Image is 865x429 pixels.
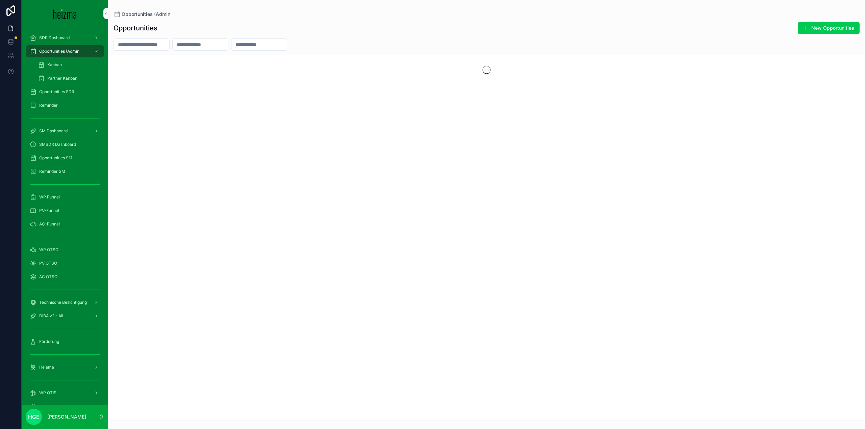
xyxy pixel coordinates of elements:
[26,165,104,178] a: Reminder SM
[47,62,62,68] span: Kanban
[39,208,59,213] span: PV-Funnel
[26,99,104,111] a: Reminder
[39,35,70,41] span: SDR Dashboard
[26,400,104,412] a: PV OTIF
[39,221,60,227] span: AC-Funnel
[53,8,77,19] img: App logo
[39,142,76,147] span: SMSDR Dashboard
[39,247,58,252] span: WP OTSO
[26,244,104,256] a: WP OTSO
[39,339,59,344] span: Förderung
[39,128,68,134] span: SM Dashboard
[39,194,60,200] span: WP Funnel
[34,59,104,71] a: Kanban
[26,45,104,57] a: Opportunities (Admin
[26,296,104,309] a: Technische Besichtigung
[26,387,104,399] a: WP OTIF
[39,169,65,174] span: Reminder SM
[34,72,104,84] a: Partner Kanban
[26,32,104,44] a: SDR Dashboard
[114,23,157,33] h1: Opportunities
[39,103,58,108] span: Reminder
[114,11,170,18] a: Opportunities (Admin
[39,261,57,266] span: PV OTSO
[26,271,104,283] a: AC OTSO
[39,300,87,305] span: Technische Besichtigung
[26,205,104,217] a: PV-Funnel
[26,310,104,322] a: DiBA v2 - All
[122,11,170,18] span: Opportunities (Admin
[39,313,63,319] span: DiBA v2 - All
[26,336,104,348] a: Förderung
[39,49,79,54] span: Opportunities (Admin
[26,361,104,373] a: Heiama
[26,86,104,98] a: Opportunities SDR
[26,218,104,230] a: AC-Funnel
[28,413,40,421] span: HGE
[39,404,55,409] span: PV OTIF
[26,125,104,137] a: SM Dashboard
[26,257,104,269] a: PV OTSO
[26,191,104,203] a: WP Funnel
[47,76,77,81] span: Partner Kanban
[39,390,56,396] span: WP OTIF
[22,27,108,405] div: scrollable content
[26,138,104,151] a: SMSDR Dashboard
[39,274,57,279] span: AC OTSO
[39,155,72,161] span: Opportunities SM
[47,413,86,420] p: [PERSON_NAME]
[26,152,104,164] a: Opportunities SM
[39,89,74,95] span: Opportunities SDR
[798,22,860,34] button: New Opportunities
[39,365,54,370] span: Heiama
